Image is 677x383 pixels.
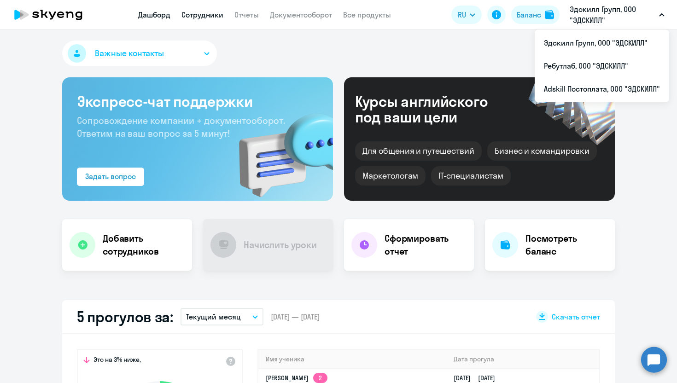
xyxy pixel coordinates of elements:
[226,97,333,201] img: bg-img
[511,6,560,24] button: Балансbalance
[454,374,502,382] a: [DATE][DATE]
[487,141,597,161] div: Бизнес и командировки
[103,232,185,258] h4: Добавить сотрудников
[234,10,259,19] a: Отчеты
[385,232,467,258] h4: Сформировать отчет
[355,166,426,186] div: Маркетологам
[258,350,446,369] th: Имя ученика
[355,141,482,161] div: Для общения и путешествий
[570,4,655,26] p: Эдскилл Групп, ООО "ЭДСКИЛЛ"
[77,115,285,139] span: Сопровождение компании + документооборот. Ответим на ваш вопрос за 5 минут!
[458,9,466,20] span: RU
[431,166,510,186] div: IT-специалистам
[313,373,327,383] app-skyeng-badge: 2
[565,4,669,26] button: Эдскилл Групп, ООО "ЭДСКИЛЛ"
[535,29,669,102] ul: RU
[77,308,173,326] h2: 5 прогулов за:
[525,232,607,258] h4: Посмотреть баланс
[266,374,327,382] a: [PERSON_NAME]2
[62,41,217,66] button: Важные контакты
[138,10,170,19] a: Дашборд
[244,238,317,251] h4: Начислить уроки
[77,92,318,110] h3: Экспресс-чат поддержки
[93,355,141,366] span: Это на 3% ниже,
[186,311,241,322] p: Текущий месяц
[77,168,144,186] button: Задать вопрос
[181,308,263,325] button: Текущий месяц
[95,47,164,59] span: Важные контакты
[355,93,513,125] div: Курсы английского под ваши цели
[271,312,320,322] span: [DATE] — [DATE]
[545,10,554,19] img: balance
[85,171,136,182] div: Задать вопрос
[270,10,332,19] a: Документооборот
[181,10,223,19] a: Сотрудники
[517,9,541,20] div: Баланс
[552,312,600,322] span: Скачать отчет
[451,6,482,24] button: RU
[446,350,599,369] th: Дата прогула
[343,10,391,19] a: Все продукты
